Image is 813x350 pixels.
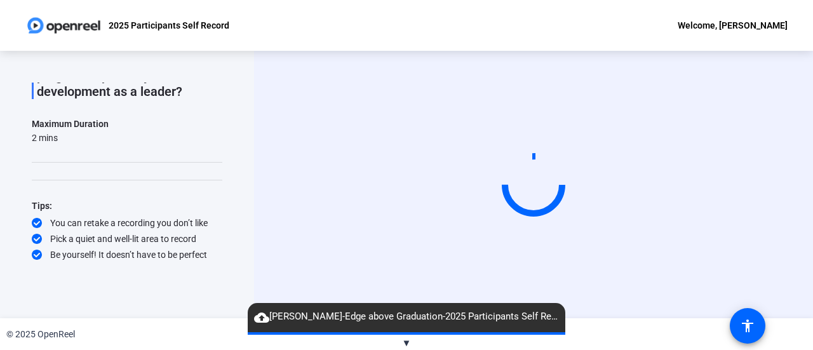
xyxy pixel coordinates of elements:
[32,116,109,131] div: Maximum Duration
[25,13,102,38] img: OpenReel logo
[32,198,222,213] div: Tips:
[32,217,222,229] div: You can retake a recording you don’t like
[32,131,109,144] div: 2 mins
[32,232,222,245] div: Pick a quiet and well-lit area to record
[740,318,755,333] mat-icon: accessibility
[402,337,412,349] span: ▼
[254,310,269,325] mat-icon: cloud_upload
[248,309,565,325] span: [PERSON_NAME]-Edge above Graduation-2025 Participants Self Record-1760098466997-webcam
[109,18,229,33] p: 2025 Participants Self Record
[6,328,75,341] div: © 2025 OpenReel
[32,248,222,261] div: Be yourself! It doesn’t have to be perfect
[678,18,788,33] div: Welcome, [PERSON_NAME]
